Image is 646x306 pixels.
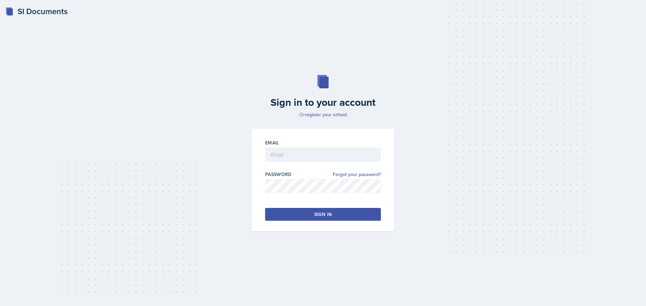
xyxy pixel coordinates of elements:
button: Sign in [265,208,381,221]
p: Or [248,111,398,118]
label: Email [265,139,279,146]
input: Email [265,147,381,162]
a: Forgot your password? [333,171,381,178]
div: Sign in [314,211,332,218]
a: SI Documents [5,5,68,17]
a: register your school [305,111,347,118]
label: Password [265,171,292,178]
h2: Sign in to your account [248,96,398,108]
